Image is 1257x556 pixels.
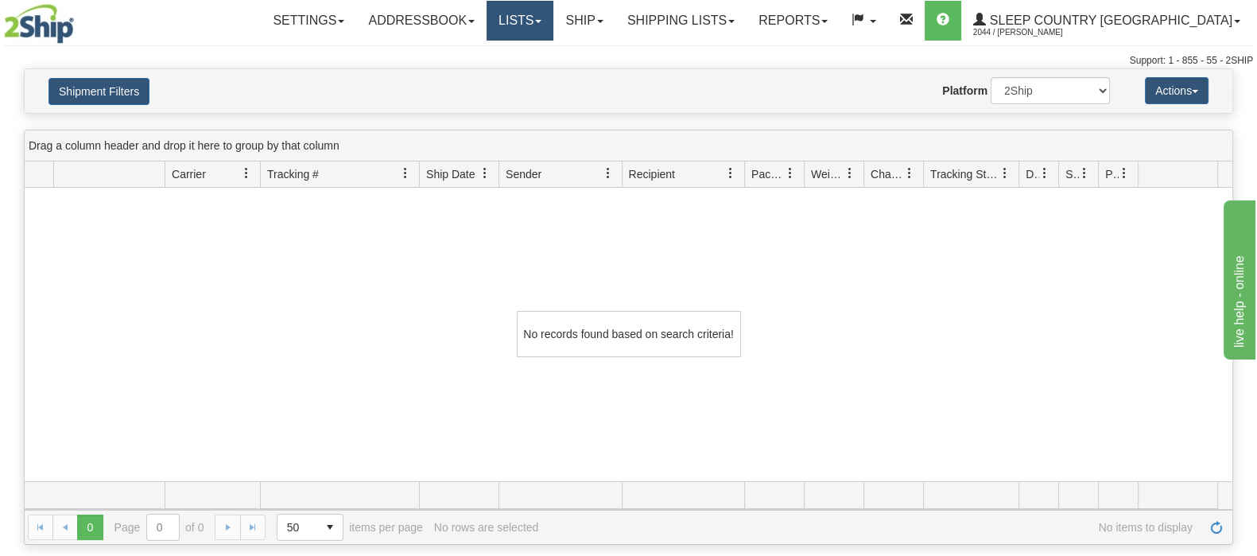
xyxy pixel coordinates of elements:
a: Delivery Status filter column settings [1031,160,1058,187]
span: Packages [751,166,785,182]
span: select [317,515,343,540]
div: No records found based on search criteria! [517,311,741,357]
div: live help - online [12,10,147,29]
span: 50 [287,519,308,535]
span: Pickup Status [1105,166,1119,182]
a: Ship [553,1,615,41]
button: Shipment Filters [48,78,149,105]
a: Refresh [1204,515,1229,540]
span: Carrier [172,166,206,182]
span: Page 0 [77,515,103,540]
a: Addressbook [356,1,487,41]
span: Ship Date [426,166,475,182]
span: Sleep Country [GEOGRAPHIC_DATA] [986,14,1232,27]
span: Shipment Issues [1065,166,1079,182]
a: Lists [487,1,553,41]
span: Delivery Status [1026,166,1039,182]
span: Page sizes drop down [277,514,343,541]
button: Actions [1145,77,1209,104]
a: Ship Date filter column settings [471,160,499,187]
span: items per page [277,514,423,541]
a: Weight filter column settings [836,160,863,187]
a: Settings [261,1,356,41]
span: Recipient [629,166,675,182]
span: Page of 0 [114,514,204,541]
a: Sleep Country [GEOGRAPHIC_DATA] 2044 / [PERSON_NAME] [961,1,1252,41]
div: Support: 1 - 855 - 55 - 2SHIP [4,54,1253,68]
a: Tracking # filter column settings [392,160,419,187]
a: Sender filter column settings [595,160,622,187]
a: Reports [747,1,840,41]
a: Packages filter column settings [777,160,804,187]
a: Shipping lists [615,1,747,41]
div: No rows are selected [434,521,539,534]
span: Tracking Status [930,166,999,182]
a: Recipient filter column settings [717,160,744,187]
label: Platform [942,83,987,99]
a: Tracking Status filter column settings [991,160,1018,187]
div: grid grouping header [25,130,1232,161]
a: Charge filter column settings [896,160,923,187]
span: Charge [871,166,904,182]
a: Shipment Issues filter column settings [1071,160,1098,187]
span: Weight [811,166,844,182]
span: 2044 / [PERSON_NAME] [973,25,1092,41]
iframe: chat widget [1220,196,1255,359]
a: Carrier filter column settings [233,160,260,187]
span: Tracking # [267,166,319,182]
span: No items to display [549,521,1193,534]
a: Pickup Status filter column settings [1111,160,1138,187]
span: Sender [506,166,541,182]
img: logo2044.jpg [4,4,74,44]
